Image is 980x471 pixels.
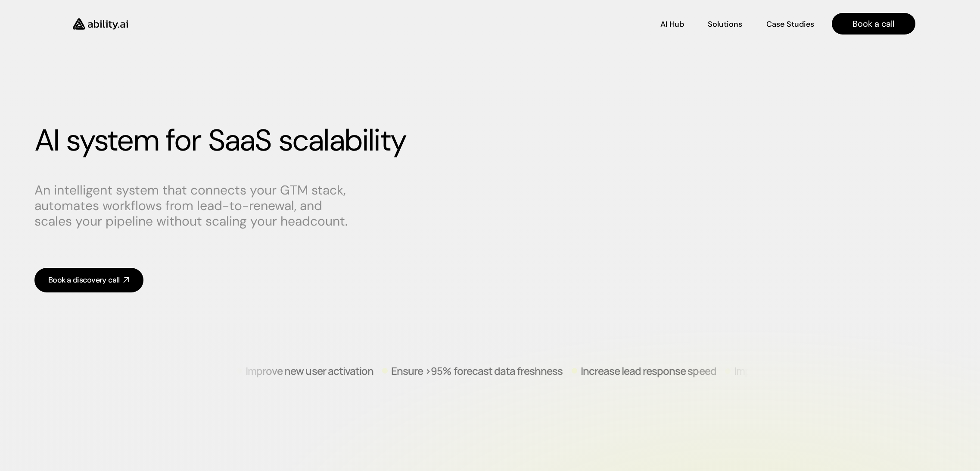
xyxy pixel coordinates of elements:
[48,275,119,286] div: Book a discovery call
[734,365,862,376] p: Improve new user activation
[852,18,894,30] p: Book a call
[832,13,915,35] a: Book a call
[391,365,563,376] p: Ensure >95% forecast data freshness
[708,16,742,31] a: Solutions
[766,19,814,30] p: Case Studies
[140,13,915,35] nav: Main navigation
[55,81,115,90] h3: Ready-to-use in Slack
[34,268,143,292] a: Book a discovery call
[766,16,815,31] a: Case Studies
[580,365,716,376] p: Increase lead response speed
[708,19,742,30] p: Solutions
[34,182,362,229] p: An intelligent system that connects your GTM stack, automates workflows from lead-to-renewal, and...
[246,365,373,376] p: Improve new user activation
[660,19,684,30] p: AI Hub
[34,122,946,159] h1: AI system for SaaS scalability
[660,16,684,31] a: AI Hub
